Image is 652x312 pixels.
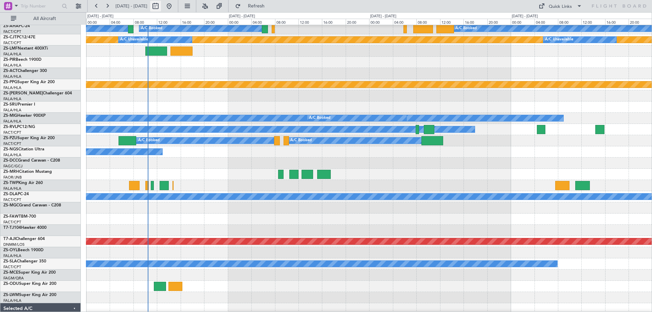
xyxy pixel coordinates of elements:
a: ZS-LWMSuper King Air 200 [3,293,56,297]
span: T7-AJI [3,237,16,241]
a: FALA/HLA [3,63,21,68]
a: FAGM/QRA [3,276,24,281]
span: All Aircraft [18,16,72,21]
a: ZS-DCCGrand Caravan - C208 [3,159,60,163]
a: ZS-NGSCitation Ultra [3,147,44,151]
span: ZS-NGS [3,147,18,151]
a: ZS-CJTPC12/47E [3,35,35,39]
div: [DATE] - [DATE] [87,14,113,19]
a: ZS-SLAChallenger 350 [3,259,46,263]
button: Quick Links [535,1,585,12]
div: 08:00 [416,19,440,25]
div: A/C Booked [138,135,160,146]
div: 20:00 [629,19,652,25]
a: FALA/HLA [3,186,21,191]
div: A/C Booked [290,135,312,146]
span: ZS-SLA [3,259,17,263]
div: [DATE] - [DATE] [229,14,255,19]
div: 16:00 [322,19,345,25]
span: ZS-TWP [3,181,18,185]
a: FACT/CPT [3,264,21,270]
div: 16:00 [464,19,487,25]
a: ZS-SRUPremier I [3,103,35,107]
div: [DATE] - [DATE] [512,14,538,19]
span: ZS-RVL [3,125,17,129]
a: ZS-PIRBeech 1900D [3,58,41,62]
a: T7-TJ104Hawker 4000 [3,226,47,230]
div: 08:00 [133,19,157,25]
a: ZS-PPGSuper King Air 200 [3,80,55,84]
div: A/C Booked [141,23,162,34]
a: ZS-[PERSON_NAME]Challenger 604 [3,91,72,95]
span: ZS-MRH [3,170,19,174]
input: Trip Number [21,1,60,11]
span: ZS-[PERSON_NAME] [3,91,43,95]
span: ZS-MIG [3,114,17,118]
div: 04:00 [251,19,275,25]
span: [DATE] - [DATE] [115,3,147,9]
a: FALA/HLA [3,85,21,90]
div: 00:00 [511,19,534,25]
a: FALA/HLA [3,253,21,258]
div: 00:00 [86,19,110,25]
span: ZS-DLA [3,192,18,196]
button: All Aircraft [7,13,74,24]
span: ZS-OYL [3,248,18,252]
div: 04:00 [535,19,558,25]
div: 12:00 [581,19,605,25]
a: FAOR/JNB [3,175,22,180]
div: A/C Unavailable [120,35,148,45]
span: Refresh [242,4,271,8]
div: 20:00 [487,19,511,25]
div: 12:00 [298,19,322,25]
span: ZS-ACT [3,69,18,73]
div: 16:00 [605,19,629,25]
a: ZS-TWPKing Air 260 [3,181,43,185]
a: ZS-ACTChallenger 300 [3,69,47,73]
a: FACT/CPT [3,197,21,202]
a: FACT/CPT [3,130,21,135]
a: FALA/HLA [3,96,21,102]
div: 04:00 [110,19,133,25]
div: 00:00 [228,19,251,25]
a: ZS-PZUSuper King Air 200 [3,136,55,140]
div: 08:00 [275,19,298,25]
a: ZS-DLAPC-24 [3,192,29,196]
a: ZS-FAWTBM-700 [3,215,36,219]
span: T7-TJ104 [3,226,21,230]
a: FAGC/GCJ [3,164,22,169]
a: ZS-AHAPC-24 [3,24,30,28]
div: Quick Links [549,3,572,10]
a: ZS-ODUSuper King Air 200 [3,282,56,286]
a: ZS-MCESuper King Air 200 [3,271,56,275]
div: A/C Booked [309,113,330,123]
span: ZS-MGC [3,203,19,207]
a: FALA/HLA [3,52,21,57]
div: A/C Booked [455,23,477,34]
a: T7-AJIChallenger 604 [3,237,45,241]
span: ZS-DCC [3,159,18,163]
div: [DATE] - [DATE] [370,14,396,19]
span: ZS-SRU [3,103,18,107]
a: ZS-OYLBeech 1900D [3,248,43,252]
div: A/C Unavailable [545,35,573,45]
a: ZS-MIGHawker 900XP [3,114,46,118]
div: 20:00 [346,19,369,25]
a: FACT/CPT [3,220,21,225]
span: ZS-LMF [3,47,18,51]
a: ZS-RVLPC12/NG [3,125,35,129]
a: FALA/HLA [3,74,21,79]
span: ZS-MCE [3,271,18,275]
a: DNMM/LOS [3,242,24,247]
div: 12:00 [157,19,180,25]
a: FALA/HLA [3,298,21,303]
div: 08:00 [558,19,581,25]
a: ZS-MRHCitation Mustang [3,170,52,174]
a: FALA/HLA [3,108,21,113]
a: ZS-LMFNextant 400XTi [3,47,48,51]
a: FACT/CPT [3,141,21,146]
a: FALA/HLA [3,152,21,158]
span: ZS-ODU [3,282,19,286]
span: ZS-CJT [3,35,17,39]
span: ZS-AHA [3,24,19,28]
